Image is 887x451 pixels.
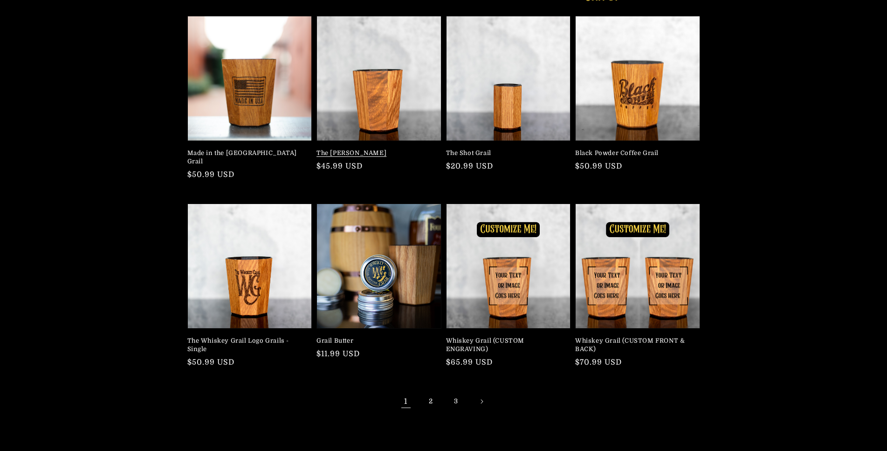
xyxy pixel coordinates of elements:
[316,337,436,345] a: Grail Butter
[446,337,565,353] a: Whiskey Grail (CUSTOM ENGRAVING)
[187,391,700,412] nav: Pagination
[471,391,492,412] a: Next page
[446,391,467,412] a: Page 3
[316,149,436,157] a: The [PERSON_NAME]
[421,391,441,412] a: Page 2
[396,391,416,412] span: Page 1
[575,149,694,157] a: Black Powder Coffee Grail
[187,149,307,166] a: Made in the [GEOGRAPHIC_DATA] Grail
[446,149,565,157] a: The Shot Grail
[187,337,307,353] a: The Whiskey Grail Logo Grails - Single
[575,337,694,353] a: Whiskey Grail (CUSTOM FRONT & BACK)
